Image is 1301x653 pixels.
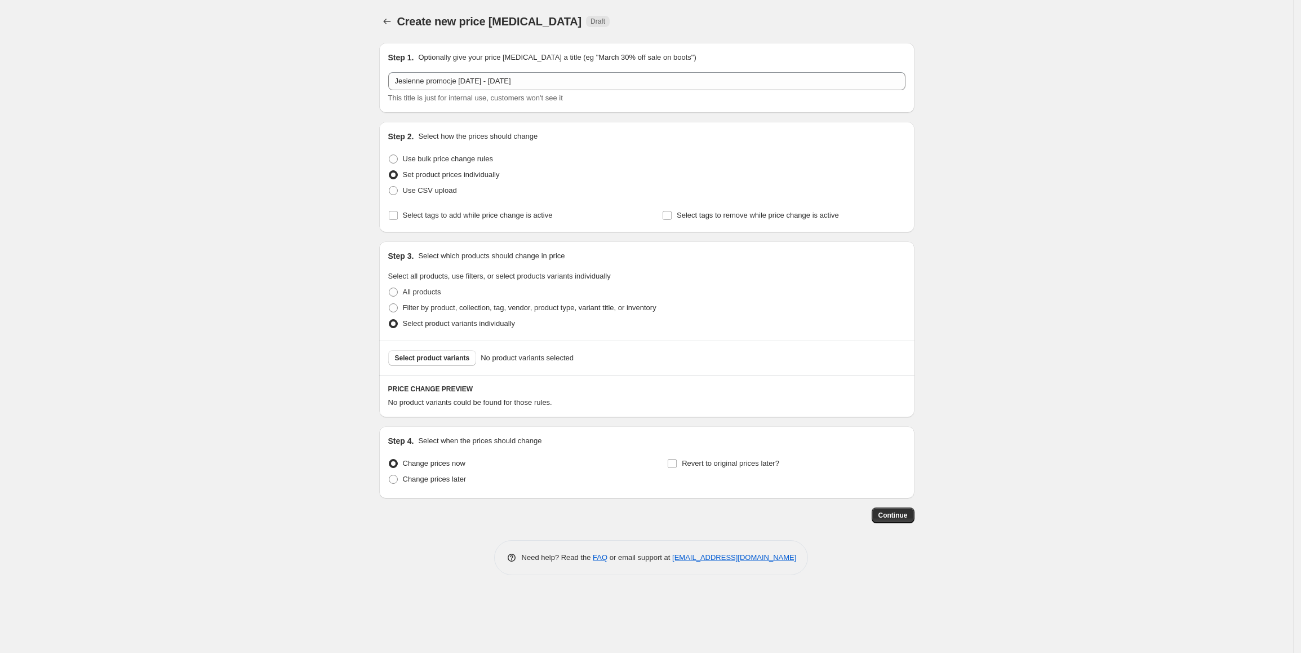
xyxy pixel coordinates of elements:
[403,288,441,296] span: All products
[403,211,553,219] span: Select tags to add while price change is active
[403,186,457,195] span: Use CSV upload
[388,250,414,262] h2: Step 3.
[388,131,414,142] h2: Step 2.
[388,72,905,90] input: 30% off holiday sale
[418,52,696,63] p: Optionally give your price [MEDICAL_DATA] a title (eg "March 30% off sale on boots")
[403,303,656,312] span: Filter by product, collection, tag, vendor, product type, variant title, or inventory
[878,511,908,520] span: Continue
[607,553,672,562] span: or email support at
[672,553,796,562] a: [EMAIL_ADDRESS][DOMAIN_NAME]
[403,475,467,483] span: Change prices later
[388,350,477,366] button: Select product variants
[397,15,582,28] span: Create new price [MEDICAL_DATA]
[388,52,414,63] h2: Step 1.
[418,250,565,262] p: Select which products should change in price
[590,17,605,26] span: Draft
[403,319,515,328] span: Select product variants individually
[379,14,395,29] button: Price change jobs
[593,553,607,562] a: FAQ
[388,398,552,407] span: No product variants could be found for those rules.
[872,508,914,523] button: Continue
[403,155,493,163] span: Use bulk price change rules
[418,131,538,142] p: Select how the prices should change
[682,459,779,467] span: Revert to original prices later?
[403,459,465,467] span: Change prices now
[522,553,593,562] span: Need help? Read the
[481,352,574,364] span: No product variants selected
[388,94,563,102] span: This title is just for internal use, customers won't see it
[418,435,541,447] p: Select when the prices should change
[388,272,611,280] span: Select all products, use filters, or select products variants individually
[388,385,905,394] h6: PRICE CHANGE PREVIEW
[677,211,839,219] span: Select tags to remove while price change is active
[403,170,500,179] span: Set product prices individually
[395,354,470,363] span: Select product variants
[388,435,414,447] h2: Step 4.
